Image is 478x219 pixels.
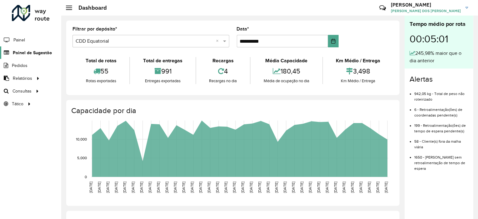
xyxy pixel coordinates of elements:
div: 245,98% maior que o dia anterior [410,50,468,64]
text: [DATE] [156,182,160,193]
div: 3,498 [325,64,392,78]
text: [DATE] [325,182,329,193]
h2: Dashboard [72,4,107,11]
text: [DATE] [384,182,388,193]
span: [PERSON_NAME] DOS [PERSON_NAME] [391,8,461,14]
text: [DATE] [106,182,110,193]
text: [DATE] [207,182,211,193]
text: [DATE] [308,182,312,193]
div: 4 [198,64,248,78]
text: 10,000 [76,137,87,141]
button: Choose Date [328,35,339,47]
a: Contato Rápido [376,1,389,15]
text: 0 [85,175,87,179]
div: Km Médio / Entrega [325,78,392,84]
text: [DATE] [291,182,295,193]
span: Painel [13,37,25,43]
div: Total de rotas [74,57,128,64]
text: [DATE] [97,182,101,193]
text: [DATE] [131,182,135,193]
text: [DATE] [122,182,127,193]
div: Média Capacidade [252,57,321,64]
label: Filtrar por depósito [72,25,117,33]
li: 58 - Cliente(s) fora da malha viária [414,134,468,150]
text: [DATE] [232,182,236,193]
text: [DATE] [367,182,371,193]
text: [DATE] [316,182,321,193]
div: 55 [74,64,128,78]
text: [DATE] [173,182,177,193]
text: [DATE] [333,182,337,193]
text: [DATE] [241,182,245,193]
div: 180,45 [252,64,321,78]
text: [DATE] [165,182,169,193]
li: 199 - Retroalimentação(ões) de tempo de espera pendente(s) [414,118,468,134]
span: Pedidos [12,62,27,69]
div: Total de entregas [132,57,194,64]
text: [DATE] [224,182,228,193]
text: [DATE] [350,182,354,193]
span: Tático [12,101,23,107]
text: [DATE] [283,182,287,193]
text: [DATE] [300,182,304,193]
text: [DATE] [257,182,261,193]
text: [DATE] [89,182,93,193]
text: [DATE] [274,182,278,193]
div: Tempo médio por rota [410,20,468,28]
div: Rotas exportadas [74,78,128,84]
span: Clear all [216,37,222,45]
text: 5,000 [77,156,87,160]
div: 00:05:01 [410,28,468,50]
text: [DATE] [376,182,380,193]
div: Entregas exportadas [132,78,194,84]
h4: Alertas [410,75,468,84]
text: [DATE] [266,182,270,193]
span: Consultas [12,88,32,94]
text: [DATE] [182,182,186,193]
div: Média de ocupação no dia [252,78,321,84]
li: 1650 - [PERSON_NAME] sem retroalimentação de tempo de espera [414,150,468,171]
text: [DATE] [198,182,202,193]
text: [DATE] [190,182,194,193]
text: [DATE] [148,182,152,193]
label: Data [237,25,249,33]
div: 991 [132,64,194,78]
text: [DATE] [359,182,363,193]
li: 6 - Retroalimentação(ões) de coordenadas pendente(s) [414,102,468,118]
h4: Capacidade por dia [71,106,393,115]
text: [DATE] [215,182,219,193]
text: [DATE] [114,182,118,193]
span: Painel de Sugestão [13,50,52,56]
div: Recargas no dia [198,78,248,84]
li: 942,05 kg - Total de peso não roteirizado [414,86,468,102]
h3: [PERSON_NAME] [391,2,461,8]
text: [DATE] [139,182,143,193]
div: Km Médio / Entrega [325,57,392,64]
text: [DATE] [249,182,253,193]
div: Recargas [198,57,248,64]
text: [DATE] [342,182,346,193]
span: Relatórios [13,75,32,82]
